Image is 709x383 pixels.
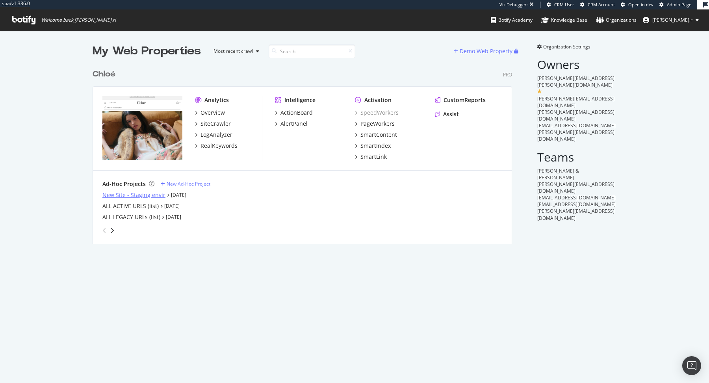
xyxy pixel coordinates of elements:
span: CRM Account [588,2,615,7]
a: SmartContent [355,131,397,139]
div: AlertPanel [280,120,308,128]
div: SmartIndex [360,142,391,150]
div: Analytics [204,96,229,104]
a: RealKeywords [195,142,238,150]
button: Demo Web Property [454,45,514,58]
div: Viz Debugger: [499,2,528,8]
a: SmartIndex [355,142,391,150]
a: Open in dev [621,2,653,8]
div: [PERSON_NAME] & [PERSON_NAME] [537,167,616,181]
div: angle-right [110,227,115,234]
a: LogAnalyzer [195,131,232,139]
div: Organizations [596,16,637,24]
h2: Teams [537,151,616,164]
a: AlertPanel [275,120,308,128]
span: Organization Settings [543,43,590,50]
a: New Ad-Hoc Project [161,180,210,187]
a: [DATE] [171,191,186,198]
div: RealKeywords [200,142,238,150]
span: Welcome back, [PERSON_NAME].r ! [41,17,116,23]
a: Organizations [596,9,637,31]
div: Botify Academy [491,16,533,24]
div: Most recent crawl [213,49,253,54]
span: arthur.r [652,17,692,23]
a: CustomReports [435,96,486,104]
input: Search [269,45,355,58]
span: [EMAIL_ADDRESS][DOMAIN_NAME] [537,122,616,129]
div: Knowledge Base [541,16,587,24]
span: [PERSON_NAME][EMAIL_ADDRESS][PERSON_NAME][DOMAIN_NAME] [537,75,614,88]
a: ActionBoard [275,109,313,117]
a: Assist [435,110,459,118]
div: My Web Properties [93,43,201,59]
div: Ad-Hoc Projects [102,180,146,188]
div: Activation [364,96,392,104]
div: angle-left [99,224,110,237]
a: Chloé [93,69,119,80]
div: New Ad-Hoc Project [167,180,210,187]
a: [DATE] [164,203,180,209]
div: SiteCrawler [200,120,231,128]
a: SmartLink [355,153,387,161]
span: [PERSON_NAME][EMAIL_ADDRESS][DOMAIN_NAME] [537,109,614,122]
span: Open in dev [628,2,653,7]
div: grid [93,59,518,244]
div: Overview [200,109,225,117]
span: CRM User [554,2,574,7]
span: [PERSON_NAME][EMAIL_ADDRESS][DOMAIN_NAME] [537,95,614,109]
span: [EMAIL_ADDRESS][DOMAIN_NAME] [537,201,616,208]
button: Most recent crawl [207,45,262,58]
div: CustomReports [444,96,486,104]
a: PageWorkers [355,120,395,128]
span: [EMAIL_ADDRESS][DOMAIN_NAME] [537,194,616,201]
h2: Owners [537,58,616,71]
div: SmartContent [360,131,397,139]
img: www.chloe.com [102,96,182,160]
a: CRM User [547,2,574,8]
div: Open Intercom Messenger [682,356,701,375]
a: SiteCrawler [195,120,231,128]
a: SpeedWorkers [355,109,399,117]
button: [PERSON_NAME].r [637,14,705,26]
div: SmartLink [360,153,387,161]
a: Knowledge Base [541,9,587,31]
a: ALL ACTIVE URLS (list) [102,202,159,210]
a: ALL LEGACY URLs (list) [102,213,160,221]
div: ActionBoard [280,109,313,117]
div: PageWorkers [360,120,395,128]
a: [DATE] [166,214,181,220]
div: Assist [443,110,459,118]
a: Admin Page [659,2,691,8]
div: Pro [503,71,512,78]
span: Admin Page [667,2,691,7]
div: Intelligence [284,96,316,104]
a: Overview [195,109,225,117]
div: LogAnalyzer [200,131,232,139]
a: Demo Web Property [454,48,514,54]
span: [PERSON_NAME][EMAIL_ADDRESS][DOMAIN_NAME] [537,129,614,142]
a: CRM Account [580,2,615,8]
span: [PERSON_NAME][EMAIL_ADDRESS][DOMAIN_NAME] [537,208,614,221]
span: [PERSON_NAME][EMAIL_ADDRESS][DOMAIN_NAME] [537,181,614,194]
div: Chloé [93,69,115,80]
a: New Site - Staging envir [102,191,165,199]
div: Demo Web Property [460,47,512,55]
a: Botify Academy [491,9,533,31]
